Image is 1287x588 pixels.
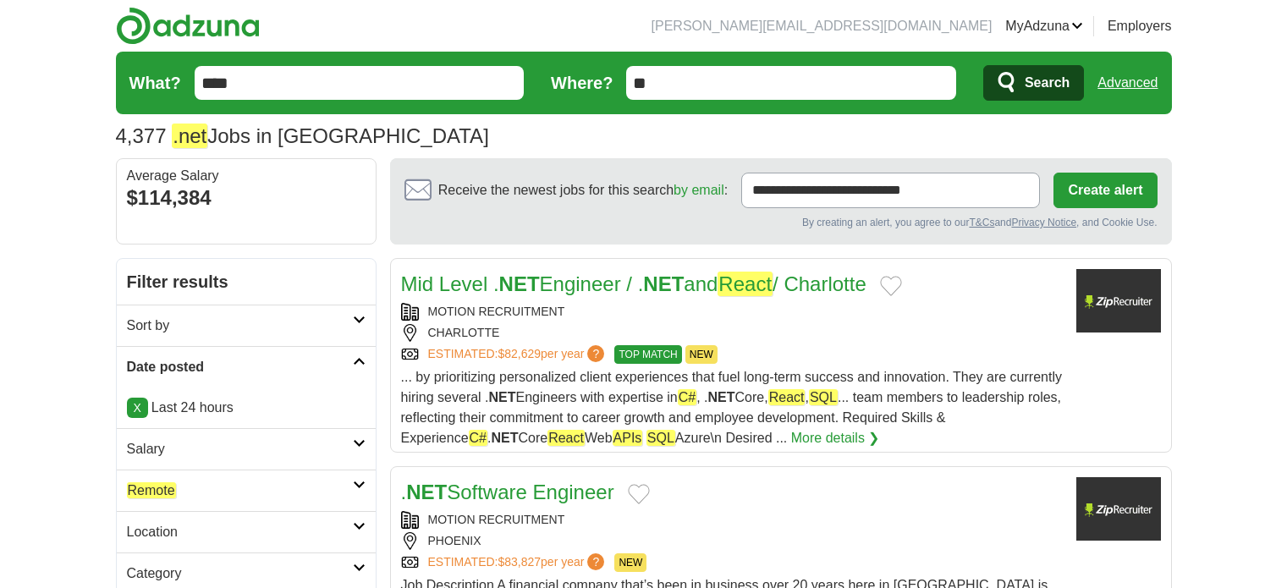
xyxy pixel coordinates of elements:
[498,347,541,360] span: $82,629
[117,305,376,346] a: Sort by
[551,70,613,96] label: Where?
[587,553,604,570] span: ?
[1005,16,1083,36] a: MyAdzuna
[491,431,518,445] strong: NET
[401,532,1063,550] div: PHOENIX
[1025,66,1070,100] span: Search
[1097,66,1158,100] a: Advanced
[1053,173,1157,208] button: Create alert
[116,124,489,147] h1: Jobs in [GEOGRAPHIC_DATA]
[401,511,1063,529] div: MOTION RECRUITMENT
[117,511,376,552] a: Location
[127,522,353,542] h2: Location
[809,389,838,405] em: SQL
[127,482,176,498] em: Remote
[117,259,376,305] h2: Filter results
[613,430,643,446] em: APIs
[646,430,675,446] em: SQL
[628,484,650,504] button: Add to favorite jobs
[127,563,353,584] h2: Category
[129,70,181,96] label: What?
[438,180,728,201] span: Receive the newest jobs for this search :
[406,481,447,503] strong: NET
[404,215,1158,230] div: By creating an alert, you agree to our and , and Cookie Use.
[587,345,604,362] span: ?
[401,303,1063,321] div: MOTION RECRUITMENT
[428,553,608,572] a: ESTIMATED:$83,827per year?
[498,555,541,569] span: $83,827
[401,481,614,503] a: .NETSoftware Engineer
[116,121,167,151] span: 4,377
[614,345,681,364] span: TOP MATCH
[127,169,366,183] div: Average Salary
[401,370,1062,446] span: ... by prioritizing personalized client experiences that fuel long-term success and innovation. T...
[401,272,866,296] a: Mid Level .NETEngineer / .NETandReact/ Charlotte
[127,439,353,459] h2: Salary
[127,316,353,336] h2: Sort by
[880,276,902,296] button: Add to favorite jobs
[547,430,585,446] em: React
[983,65,1084,101] button: Search
[969,217,994,228] a: T&Cs
[172,124,207,148] em: .net
[117,346,376,387] a: Date posted
[116,7,260,45] img: Adzuna logo
[489,390,516,404] strong: NET
[127,357,353,377] h2: Date posted
[117,470,376,511] a: Remote
[127,183,366,213] div: $114,384
[428,345,608,364] a: ESTIMATED:$82,629per year?
[1076,269,1161,332] img: Company logo
[401,324,1063,342] div: CHARLOTTE
[643,272,684,295] strong: NET
[791,428,880,448] a: More details ❯
[127,398,148,418] a: X
[652,16,993,36] li: [PERSON_NAME][EMAIL_ADDRESS][DOMAIN_NAME]
[1011,217,1076,228] a: Privacy Notice
[708,390,735,404] strong: NET
[1076,477,1161,541] img: Company logo
[685,345,718,364] span: NEW
[674,183,724,197] a: by email
[678,389,696,405] em: C#
[117,428,376,470] a: Salary
[718,272,773,296] em: React
[499,272,540,295] strong: NET
[127,398,366,418] p: Last 24 hours
[1108,16,1172,36] a: Employers
[469,430,487,446] em: C#
[614,553,646,572] span: NEW
[768,389,806,405] em: React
